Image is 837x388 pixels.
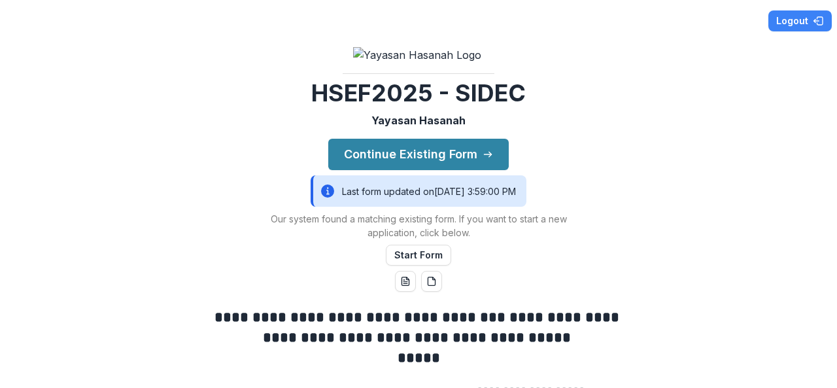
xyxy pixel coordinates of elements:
img: Yayasan Hasanah Logo [353,47,484,63]
p: Yayasan Hasanah [371,113,466,128]
button: Continue Existing Form [328,139,509,170]
button: Logout [768,10,832,31]
button: word-download [395,271,416,292]
h2: HSEF2025 - SIDEC [311,79,526,107]
button: pdf-download [421,271,442,292]
p: Our system found a matching existing form. If you want to start a new application, click below. [255,212,582,239]
button: Start Form [386,245,451,266]
div: Last form updated on [DATE] 3:59:00 PM [311,175,526,207]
